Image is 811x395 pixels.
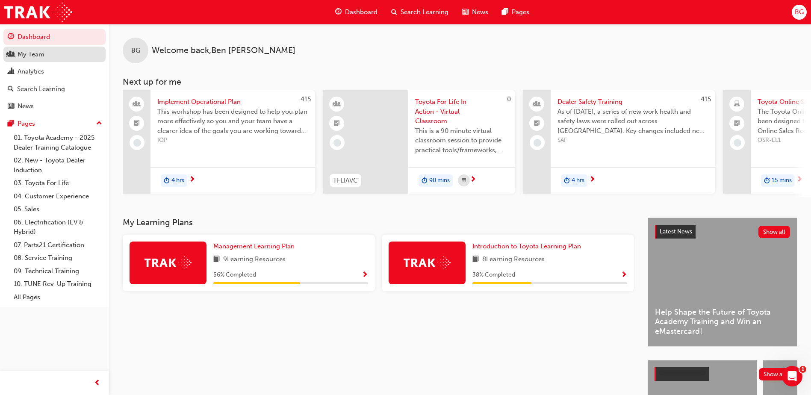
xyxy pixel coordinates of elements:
[3,116,106,132] button: Pages
[213,254,220,265] span: book-icon
[213,242,295,250] span: Management Learning Plan
[157,97,308,107] span: Implement Operational Plan
[523,90,715,194] a: 415Dealer Safety TrainingAs of [DATE], a series of new work health and safety laws were rolled ou...
[512,7,529,17] span: Pages
[10,216,106,239] a: 06. Electrification (EV & Hybrid)
[362,271,368,279] span: Show Progress
[8,85,14,93] span: search-icon
[655,225,790,239] a: Latest NewsShow all
[470,176,476,184] span: next-icon
[655,307,790,336] span: Help Shape the Future of Toyota Academy Training and Win an eMastercard!
[502,7,508,18] span: pages-icon
[10,291,106,304] a: All Pages
[10,265,106,278] a: 09. Technical Training
[328,3,384,21] a: guage-iconDashboard
[8,68,14,76] span: chart-icon
[10,131,106,154] a: 01. Toyota Academy - 2025 Dealer Training Catalogue
[123,218,634,227] h3: My Learning Plans
[391,7,397,18] span: search-icon
[621,270,627,280] button: Show Progress
[17,84,65,94] div: Search Learning
[345,7,377,17] span: Dashboard
[10,154,106,177] a: 02. New - Toyota Dealer Induction
[472,270,515,280] span: 38 % Completed
[134,118,140,129] span: booktick-icon
[145,256,192,269] img: Trak
[534,139,541,147] span: learningRecordVerb_NONE-icon
[157,107,308,136] span: This workshop has been designed to help you plan more effectively so you and your team have a cle...
[8,51,14,59] span: people-icon
[462,175,466,186] span: calendar-icon
[660,228,692,235] span: Latest News
[152,46,295,56] span: Welcome back , Ben [PERSON_NAME]
[157,136,308,145] span: IOP
[534,99,540,110] span: people-icon
[334,99,340,110] span: learningResourceType_INSTRUCTOR_LED-icon
[10,177,106,190] a: 03. Toyota For Life
[333,176,358,186] span: TFLIAVC
[3,47,106,62] a: My Team
[109,77,811,87] h3: Next up for me
[507,95,511,103] span: 0
[362,270,368,280] button: Show Progress
[589,176,596,184] span: next-icon
[3,27,106,116] button: DashboardMy TeamAnalyticsSearch LearningNews
[557,97,708,107] span: Dealer Safety Training
[134,99,140,110] span: people-icon
[404,256,451,269] img: Trak
[323,90,515,194] a: 0TFLIAVCToyota For Life In Action - Virtual ClassroomThis is a 90 minute virtual classroom sessio...
[472,242,581,250] span: Introduction to Toyota Learning Plan
[8,103,14,110] span: news-icon
[795,7,804,17] span: BG
[384,3,455,21] a: search-iconSearch Learning
[18,67,44,77] div: Analytics
[123,90,315,194] a: 415Implement Operational PlanThis workshop has been designed to help you plan more effectively so...
[333,139,341,147] span: learningRecordVerb_NONE-icon
[164,175,170,186] span: duration-icon
[96,118,102,129] span: up-icon
[429,176,450,186] span: 90 mins
[621,271,627,279] span: Show Progress
[10,277,106,291] a: 10. TUNE Rev-Up Training
[415,126,508,155] span: This is a 90 minute virtual classroom session to provide practical tools/frameworks, behaviours a...
[782,366,802,386] iframe: Intercom live chat
[799,366,806,373] span: 1
[213,242,298,251] a: Management Learning Plan
[564,175,570,186] span: duration-icon
[415,97,508,126] span: Toyota For Life In Action - Virtual Classroom
[764,175,770,186] span: duration-icon
[572,176,584,186] span: 4 hrs
[18,101,34,111] div: News
[94,378,100,389] span: prev-icon
[557,136,708,145] span: SAF
[734,99,740,110] span: laptop-icon
[759,368,791,380] button: Show all
[10,190,106,203] a: 04. Customer Experience
[18,50,44,59] div: My Team
[792,5,807,20] button: BG
[3,81,106,97] a: Search Learning
[301,95,311,103] span: 415
[734,139,741,147] span: learningRecordVerb_NONE-icon
[701,95,711,103] span: 415
[131,46,140,56] span: BG
[133,139,141,147] span: learningRecordVerb_NONE-icon
[472,242,584,251] a: Introduction to Toyota Learning Plan
[10,251,106,265] a: 08. Service Training
[534,118,540,129] span: booktick-icon
[10,203,106,216] a: 05. Sales
[8,120,14,128] span: pages-icon
[462,7,469,18] span: news-icon
[482,254,545,265] span: 8 Learning Resources
[401,7,448,17] span: Search Learning
[189,176,195,184] span: next-icon
[655,367,790,381] a: Show all
[648,218,797,347] a: Latest NewsShow allHelp Shape the Future of Toyota Academy Training and Win an eMastercard!
[18,119,35,129] div: Pages
[4,3,72,22] img: Trak
[3,64,106,80] a: Analytics
[472,7,488,17] span: News
[455,3,495,21] a: news-iconNews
